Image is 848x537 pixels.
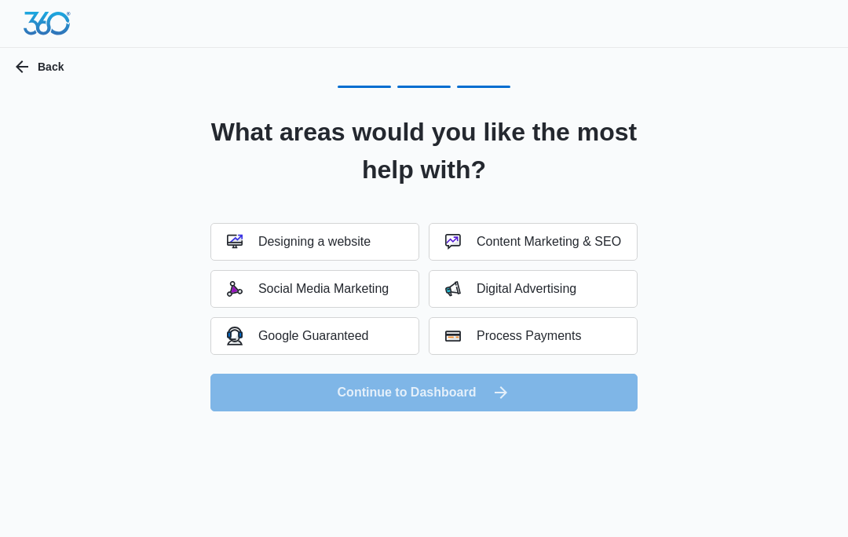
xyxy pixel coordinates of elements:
button: Process Payments [429,317,638,355]
button: Designing a website [210,223,419,261]
button: Digital Advertising [429,270,638,308]
h2: What areas would you like the most help with? [191,113,657,188]
div: Process Payments [445,328,581,344]
div: Social Media Marketing [227,281,389,297]
button: Google Guaranteed [210,317,419,355]
div: Google Guaranteed [227,327,369,345]
div: Designing a website [227,234,371,250]
div: Content Marketing & SEO [445,234,621,250]
button: Social Media Marketing [210,270,419,308]
div: Digital Advertising [445,281,576,297]
button: Content Marketing & SEO [429,223,638,261]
